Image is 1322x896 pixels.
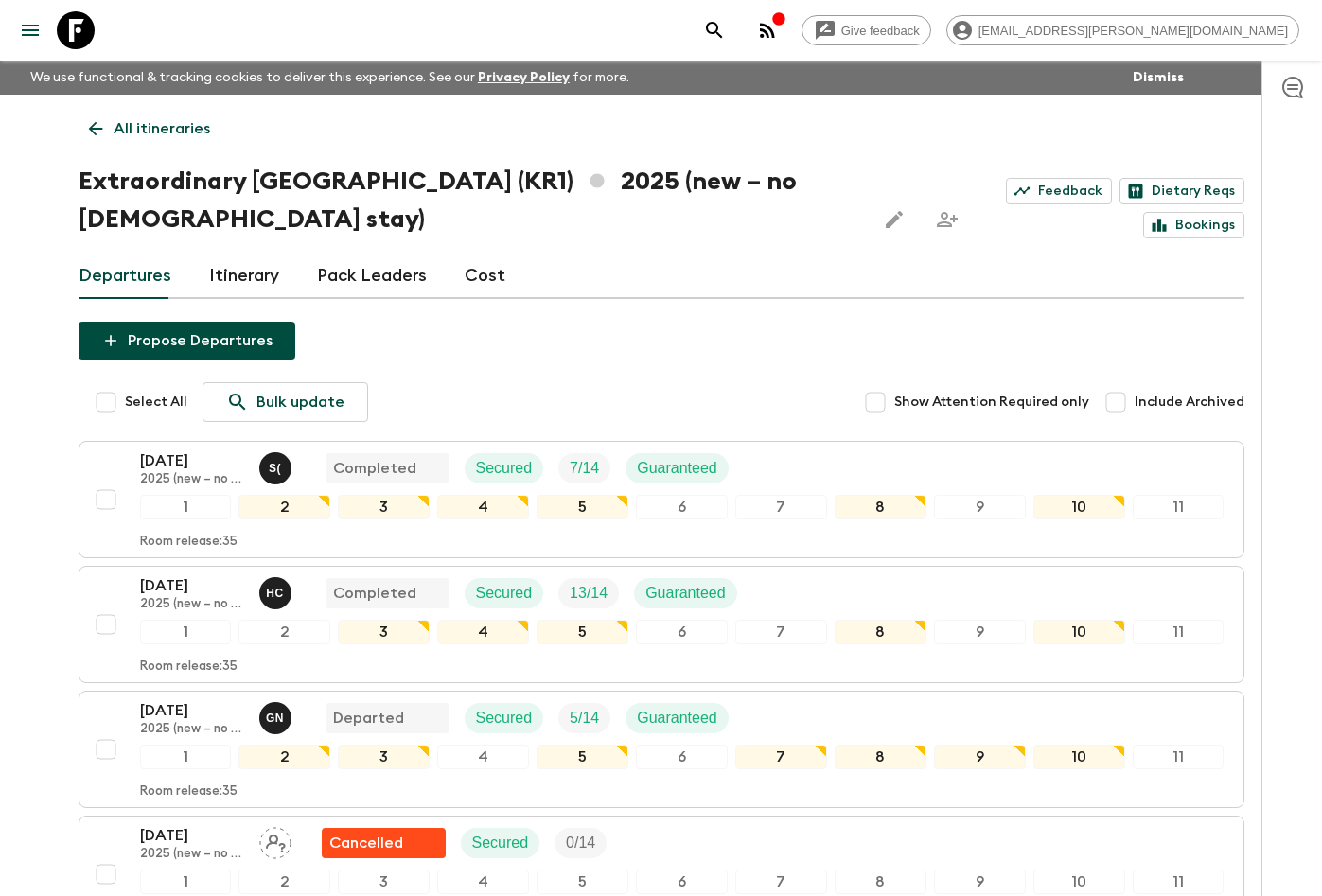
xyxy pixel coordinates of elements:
div: 3 [338,620,430,644]
a: Pack Leaders [317,254,427,299]
button: Dismiss [1128,64,1189,91]
div: 1 [140,870,232,894]
button: menu [11,11,49,49]
p: 5 / 14 [570,707,599,729]
div: Secured [465,453,544,483]
div: 8 [835,620,926,644]
p: 13 / 14 [570,582,608,605]
div: 5 [537,745,628,769]
a: Itinerary [209,254,279,299]
button: [DATE]2025 (new – no [DEMOGRAPHIC_DATA] stay)Sam (Sangwoo) KimCompletedSecuredTrip FillGuaranteed... [79,441,1244,558]
p: Secured [476,707,533,729]
a: Privacy Policy [478,71,570,84]
div: 6 [636,870,728,894]
div: 8 [835,870,926,894]
div: 10 [1033,870,1125,894]
div: 9 [934,870,1026,894]
p: Room release: 35 [140,535,238,550]
p: Completed [333,582,416,605]
div: 9 [934,620,1026,644]
div: 7 [735,620,827,644]
p: 2025 (new – no [DEMOGRAPHIC_DATA] stay) [140,847,244,862]
button: [DATE]2025 (new – no [DEMOGRAPHIC_DATA] stay)Genie NamDepartedSecuredTrip FillGuaranteed123456789... [79,691,1244,808]
p: 2025 (new – no [DEMOGRAPHIC_DATA] stay) [140,597,244,612]
div: Secured [461,828,540,858]
span: Sam (Sangwoo) Kim [259,458,295,473]
div: Trip Fill [558,578,619,608]
div: 11 [1133,870,1225,894]
p: Cancelled [329,832,403,854]
div: 11 [1133,620,1225,644]
span: Share this itinerary [928,201,966,238]
div: 9 [934,495,1026,519]
div: 7 [735,745,827,769]
p: [DATE] [140,574,244,597]
button: [DATE]2025 (new – no [DEMOGRAPHIC_DATA] stay)Heeyoung ChoCompletedSecuredTrip FillGuaranteed12345... [79,566,1244,683]
div: 10 [1033,495,1125,519]
div: 5 [537,620,628,644]
div: 6 [636,495,728,519]
h1: Extraordinary [GEOGRAPHIC_DATA] (KR1) 2025 (new – no [DEMOGRAPHIC_DATA] stay) [79,163,861,238]
div: 8 [835,745,926,769]
button: Propose Departures [79,322,295,360]
div: 8 [835,495,926,519]
div: Secured [465,578,544,608]
div: 7 [735,870,827,894]
div: Trip Fill [558,453,610,483]
div: 3 [338,495,430,519]
p: Bulk update [256,391,344,413]
div: 1 [140,620,232,644]
div: 6 [636,620,728,644]
a: Feedback [1006,178,1112,204]
div: 4 [437,620,529,644]
a: All itineraries [79,110,220,148]
div: 6 [636,745,728,769]
span: Show Attention Required only [894,393,1089,412]
p: We use functional & tracking cookies to deliver this experience. See our for more. [23,61,637,95]
span: Heeyoung Cho [259,583,295,598]
p: 7 / 14 [570,457,599,480]
p: Room release: 35 [140,659,238,675]
div: Trip Fill [555,828,607,858]
span: Select All [125,393,187,412]
a: Cost [465,254,505,299]
div: 4 [437,495,529,519]
div: 11 [1133,495,1225,519]
div: Secured [465,703,544,733]
button: search adventures [696,11,733,49]
div: 1 [140,745,232,769]
div: 4 [437,870,529,894]
div: Trip Fill [558,703,610,733]
div: 2 [238,870,330,894]
a: Give feedback [802,15,931,45]
p: Secured [476,582,533,605]
div: [EMAIL_ADDRESS][PERSON_NAME][DOMAIN_NAME] [946,15,1299,45]
p: Completed [333,457,416,480]
div: 2 [238,745,330,769]
div: 10 [1033,620,1125,644]
div: 9 [934,745,1026,769]
div: 11 [1133,745,1225,769]
span: Include Archived [1135,393,1244,412]
p: Guaranteed [637,707,717,729]
button: Edit this itinerary [875,201,913,238]
p: Guaranteed [645,582,726,605]
a: Dietary Reqs [1119,178,1244,204]
p: Room release: 35 [140,784,238,799]
div: 1 [140,495,232,519]
p: Secured [472,832,529,854]
a: Departures [79,254,171,299]
span: [EMAIL_ADDRESS][PERSON_NAME][DOMAIN_NAME] [968,24,1298,38]
p: Secured [476,457,533,480]
p: 2025 (new – no [DEMOGRAPHIC_DATA] stay) [140,472,244,487]
span: Genie Nam [259,708,295,723]
a: Bookings [1143,212,1244,238]
div: 5 [537,495,628,519]
div: 10 [1033,745,1125,769]
div: 5 [537,870,628,894]
a: Bulk update [203,382,368,422]
div: 4 [437,745,529,769]
div: 7 [735,495,827,519]
span: Assign pack leader [259,833,291,848]
p: 0 / 14 [566,832,595,854]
